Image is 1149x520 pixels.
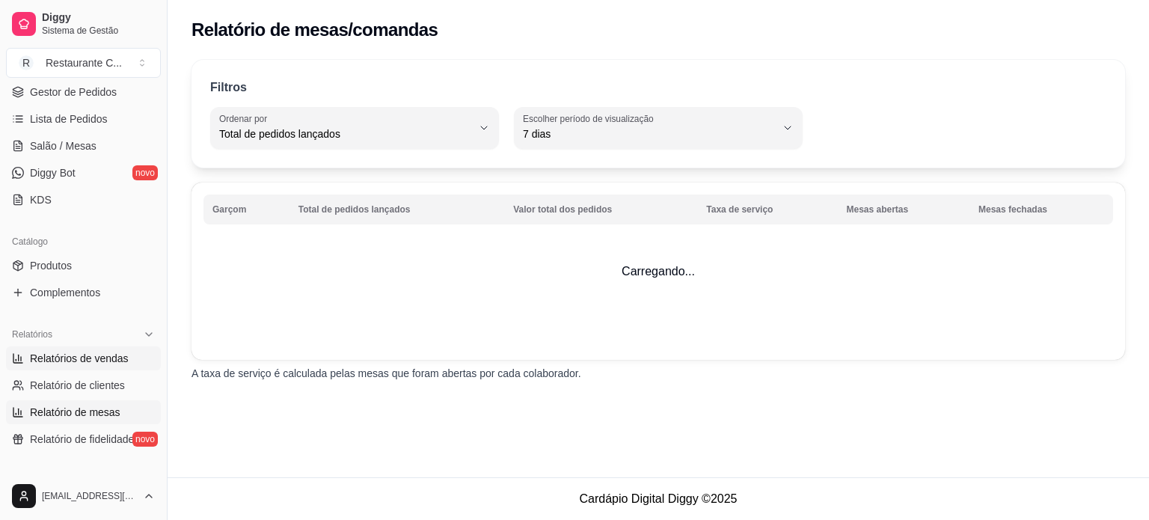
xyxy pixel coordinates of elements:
a: Lista de Pedidos [6,107,161,131]
span: Total de pedidos lançados [219,126,472,141]
a: Complementos [6,281,161,305]
a: Gestor de Pedidos [6,80,161,104]
p: A taxa de serviço é calculada pelas mesas que foram abertas por cada colaborador. [191,366,1125,381]
span: Produtos [30,258,72,273]
span: Relatórios de vendas [30,351,129,366]
a: DiggySistema de Gestão [6,6,161,42]
span: Relatório de fidelidade [30,432,134,447]
td: Carregando... [191,183,1125,360]
span: Sistema de Gestão [42,25,155,37]
div: Catálogo [6,230,161,254]
div: Restaurante C ... [46,55,122,70]
span: 7 dias [523,126,776,141]
span: Lista de Pedidos [30,111,108,126]
span: Diggy Bot [30,165,76,180]
a: Relatórios de vendas [6,346,161,370]
p: Filtros [210,79,247,97]
span: [EMAIL_ADDRESS][DOMAIN_NAME] [42,490,137,502]
span: R [19,55,34,70]
div: Gerenciar [6,469,161,493]
label: Ordenar por [219,112,272,125]
a: Relatório de clientes [6,373,161,397]
label: Escolher período de visualização [523,112,658,125]
span: Relatório de clientes [30,378,125,393]
button: Escolher período de visualização7 dias [514,107,803,149]
span: Gestor de Pedidos [30,85,117,100]
span: KDS [30,192,52,207]
span: Complementos [30,285,100,300]
footer: Cardápio Digital Diggy © 2025 [168,477,1149,520]
button: Ordenar porTotal de pedidos lançados [210,107,499,149]
a: Relatório de fidelidadenovo [6,427,161,451]
span: Relatórios [12,328,52,340]
a: KDS [6,188,161,212]
button: Select a team [6,48,161,78]
a: Salão / Mesas [6,134,161,158]
a: Produtos [6,254,161,278]
a: Diggy Botnovo [6,161,161,185]
span: Relatório de mesas [30,405,120,420]
span: Salão / Mesas [30,138,96,153]
span: Diggy [42,11,155,25]
a: Relatório de mesas [6,400,161,424]
h2: Relatório de mesas/comandas [191,18,438,42]
button: [EMAIL_ADDRESS][DOMAIN_NAME] [6,478,161,514]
